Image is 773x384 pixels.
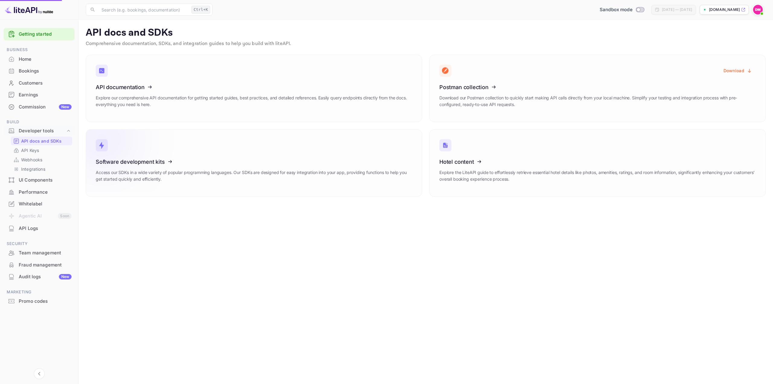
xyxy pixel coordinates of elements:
[4,89,75,100] a: Earnings
[4,89,75,101] div: Earnings
[4,240,75,247] span: Security
[86,27,766,39] p: API docs and SDKs
[662,7,692,12] div: [DATE] — [DATE]
[21,138,62,144] p: API docs and SDKs
[4,126,75,136] div: Developer tools
[96,95,412,108] p: Explore our comprehensive API documentation for getting started guides, best practices, and detai...
[13,147,70,153] a: API Keys
[98,4,189,16] input: Search (e.g. bookings, documentation)
[439,169,756,182] p: Explore the LiteAPI guide to effortlessly retrieve essential hotel details like photos, amenities...
[4,77,75,89] a: Customers
[439,95,756,108] p: Download our Postman collection to quickly start making API calls directly from your local machin...
[19,189,72,196] div: Performance
[19,250,72,257] div: Team management
[19,177,72,184] div: UI Components
[720,65,756,76] button: Download
[19,56,72,63] div: Home
[19,225,72,232] div: API Logs
[86,40,766,47] p: Comprehensive documentation, SDKs, and integration guides to help you build with liteAPI.
[4,186,75,198] a: Performance
[4,186,75,198] div: Performance
[4,198,75,210] div: Whitelabel
[5,5,53,15] img: LiteAPI logo
[4,259,75,271] div: Fraud management
[4,174,75,186] a: UI Components
[13,138,70,144] a: API docs and SDKs
[59,274,72,279] div: New
[4,65,75,76] a: Bookings
[4,247,75,258] a: Team management
[4,271,75,283] div: Audit logsNew
[4,198,75,209] a: Whitelabel
[96,84,412,90] h3: API documentation
[19,201,72,208] div: Whitelabel
[4,101,75,112] a: CommissionNew
[11,146,72,155] div: API Keys
[4,174,75,186] div: UI Components
[4,28,75,40] div: Getting started
[439,84,756,90] h3: Postman collection
[19,68,72,75] div: Bookings
[11,137,72,145] div: API docs and SDKs
[4,65,75,77] div: Bookings
[4,119,75,125] span: Build
[19,80,72,87] div: Customers
[753,5,763,15] img: Dylan McLean
[96,169,412,182] p: Access our SDKs in a wide variety of popular programming languages. Our SDKs are designed for eas...
[34,368,45,379] button: Collapse navigation
[709,7,740,12] p: [DOMAIN_NAME]
[11,155,72,164] div: Webhooks
[4,101,75,113] div: CommissionNew
[4,77,75,89] div: Customers
[19,262,72,269] div: Fraud management
[19,273,72,280] div: Audit logs
[86,55,422,122] a: API documentationExplore our comprehensive API documentation for getting started guides, best pra...
[4,223,75,234] a: API Logs
[429,129,766,197] a: Hotel contentExplore the LiteAPI guide to effortlessly retrieve essential hotel details like phot...
[597,6,646,13] div: Switch to Production mode
[191,6,210,14] div: Ctrl+K
[13,166,70,172] a: Integrations
[4,259,75,270] a: Fraud management
[21,147,39,153] p: API Keys
[86,129,422,197] a: Software development kitsAccess our SDKs in a wide variety of popular programming languages. Our ...
[19,31,72,38] a: Getting started
[4,289,75,295] span: Marketing
[11,165,72,173] div: Integrations
[19,104,72,111] div: Commission
[59,104,72,110] div: New
[439,159,756,165] h3: Hotel content
[21,166,45,172] p: Integrations
[4,271,75,282] a: Audit logsNew
[19,127,66,134] div: Developer tools
[19,92,72,98] div: Earnings
[4,247,75,259] div: Team management
[600,6,633,13] span: Sandbox mode
[4,53,75,65] a: Home
[4,47,75,53] span: Business
[4,295,75,307] a: Promo codes
[21,157,42,163] p: Webhooks
[4,295,75,307] div: Promo codes
[19,298,72,305] div: Promo codes
[96,159,412,165] h3: Software development kits
[13,157,70,163] a: Webhooks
